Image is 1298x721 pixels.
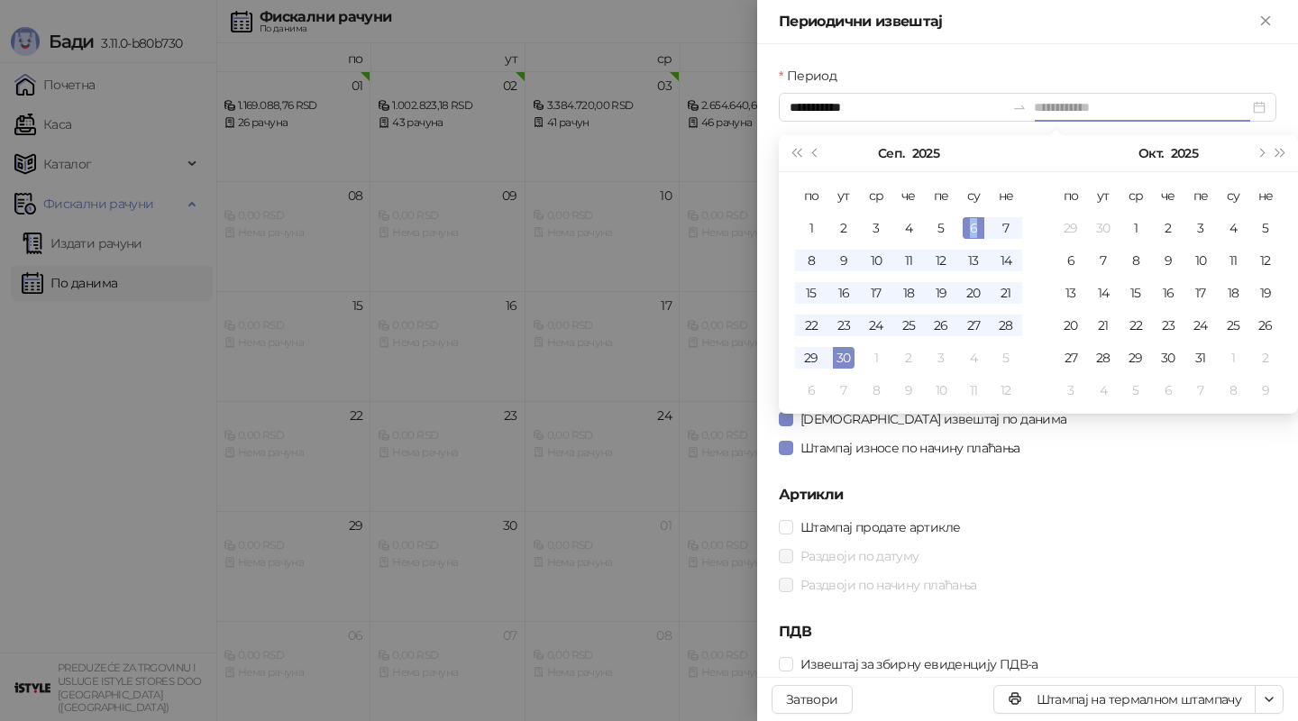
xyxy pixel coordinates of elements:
div: 4 [898,217,919,239]
div: 22 [800,315,822,336]
div: 15 [800,282,822,304]
div: 11 [963,379,984,401]
td: 2025-09-15 [795,277,827,309]
label: Период [779,66,847,86]
div: 7 [995,217,1017,239]
td: 2025-10-26 [1249,309,1282,342]
span: Раздвоји по начину плаћања [793,575,983,595]
td: 2025-10-31 [1184,342,1217,374]
div: 3 [1060,379,1082,401]
div: 15 [1125,282,1147,304]
div: 29 [800,347,822,369]
td: 2025-10-23 [1152,309,1184,342]
div: 13 [963,250,984,271]
td: 2025-10-11 [957,374,990,406]
div: 3 [865,217,887,239]
th: по [795,179,827,212]
div: 9 [898,379,919,401]
th: ср [1120,179,1152,212]
div: 28 [1092,347,1114,369]
td: 2025-10-03 [925,342,957,374]
div: 5 [930,217,952,239]
td: 2025-09-22 [795,309,827,342]
td: 2025-10-24 [1184,309,1217,342]
td: 2025-11-02 [1249,342,1282,374]
div: 11 [898,250,919,271]
span: Извештај за збирну евиденцију ПДВ-а [793,654,1046,674]
button: Изабери месец [878,135,904,171]
span: [DEMOGRAPHIC_DATA] извештај по данима [793,409,1074,429]
div: 4 [1222,217,1244,239]
div: 8 [1222,379,1244,401]
div: 4 [963,347,984,369]
th: че [1152,179,1184,212]
td: 2025-10-21 [1087,309,1120,342]
td: 2025-10-04 [1217,212,1249,244]
div: 2 [833,217,855,239]
td: 2025-10-17 [1184,277,1217,309]
div: 30 [833,347,855,369]
th: ут [827,179,860,212]
th: че [892,179,925,212]
td: 2025-11-04 [1087,374,1120,406]
div: 17 [865,282,887,304]
div: 8 [865,379,887,401]
div: 6 [1060,250,1082,271]
div: 19 [930,282,952,304]
td: 2025-10-16 [1152,277,1184,309]
td: 2025-09-18 [892,277,925,309]
div: 12 [930,250,952,271]
div: 16 [1157,282,1179,304]
div: 3 [930,347,952,369]
div: 5 [995,347,1017,369]
div: 8 [800,250,822,271]
td: 2025-10-09 [1152,244,1184,277]
div: 27 [1060,347,1082,369]
td: 2025-11-05 [1120,374,1152,406]
th: по [1055,179,1087,212]
td: 2025-10-12 [1249,244,1282,277]
td: 2025-09-30 [1087,212,1120,244]
div: 19 [1255,282,1276,304]
div: 26 [1255,315,1276,336]
button: Штампај на термалном штампачу [993,685,1256,714]
div: 18 [1222,282,1244,304]
td: 2025-09-01 [795,212,827,244]
div: 29 [1060,217,1082,239]
h5: ПДВ [779,621,1276,643]
td: 2025-10-04 [957,342,990,374]
td: 2025-10-15 [1120,277,1152,309]
td: 2025-10-05 [1249,212,1282,244]
td: 2025-09-16 [827,277,860,309]
td: 2025-10-08 [860,374,892,406]
div: 10 [865,250,887,271]
span: Штампај износе по начину плаћања [793,438,1028,458]
div: 20 [1060,315,1082,336]
div: 4 [1092,379,1114,401]
td: 2025-09-05 [925,212,957,244]
td: 2025-09-17 [860,277,892,309]
div: 31 [1190,347,1211,369]
td: 2025-09-03 [860,212,892,244]
div: 16 [833,282,855,304]
div: 27 [963,315,984,336]
td: 2025-10-09 [892,374,925,406]
div: 7 [833,379,855,401]
td: 2025-09-30 [827,342,860,374]
button: Претходна година (Control + left) [786,135,806,171]
div: 2 [1157,217,1179,239]
td: 2025-09-11 [892,244,925,277]
div: 25 [898,315,919,336]
td: 2025-09-06 [957,212,990,244]
td: 2025-09-10 [860,244,892,277]
td: 2025-09-25 [892,309,925,342]
td: 2025-10-18 [1217,277,1249,309]
div: 9 [1255,379,1276,401]
th: не [1249,179,1282,212]
td: 2025-09-12 [925,244,957,277]
td: 2025-09-27 [957,309,990,342]
div: 6 [963,217,984,239]
div: 24 [1190,315,1211,336]
div: 1 [800,217,822,239]
td: 2025-10-13 [1055,277,1087,309]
